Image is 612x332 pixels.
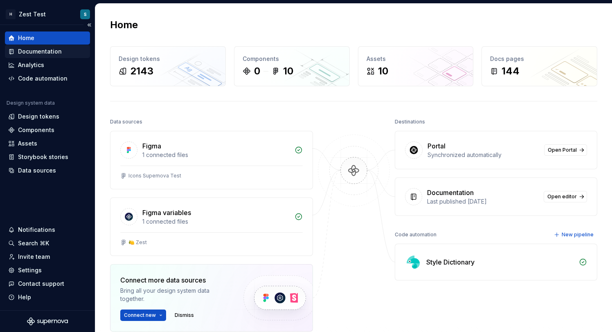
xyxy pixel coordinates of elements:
[395,116,425,128] div: Destinations
[482,46,597,86] a: Docs pages144
[5,72,90,85] a: Code automation
[5,250,90,263] a: Invite team
[120,275,229,285] div: Connect more data sources
[426,257,475,267] div: Style Dictionary
[544,144,587,156] a: Open Portal
[5,110,90,123] a: Design tokens
[142,208,191,218] div: Figma variables
[18,61,44,69] div: Analytics
[490,55,589,63] div: Docs pages
[283,65,293,78] div: 10
[427,188,474,197] div: Documentation
[548,147,577,153] span: Open Portal
[5,237,90,250] button: Search ⌘K
[547,193,577,200] span: Open editor
[5,58,90,72] a: Analytics
[18,153,68,161] div: Storybook stories
[120,287,229,303] div: Bring all your design system data together.
[378,65,388,78] div: 10
[395,229,436,240] div: Code automation
[18,239,49,247] div: Search ⌘K
[110,197,313,256] a: Figma variables1 connected files🍋 Zest
[142,141,161,151] div: Figma
[18,253,50,261] div: Invite team
[83,19,95,31] button: Collapse sidebar
[18,47,62,56] div: Documentation
[110,131,313,189] a: Figma1 connected filesIcons Supernova Test
[130,65,153,78] div: 2143
[142,151,290,159] div: 1 connected files
[110,18,138,31] h2: Home
[5,31,90,45] a: Home
[18,126,54,134] div: Components
[5,291,90,304] button: Help
[551,229,597,240] button: New pipeline
[18,34,34,42] div: Home
[128,173,181,179] div: Icons Supernova Test
[6,9,16,19] div: H
[110,116,142,128] div: Data sources
[18,74,67,83] div: Code automation
[502,65,520,78] div: 144
[5,264,90,277] a: Settings
[427,141,445,151] div: Portal
[124,312,156,319] span: Connect new
[175,312,194,319] span: Dismiss
[27,317,68,325] svg: Supernova Logo
[18,266,42,274] div: Settings
[2,5,93,23] button: HZest TestS
[171,310,198,321] button: Dismiss
[18,139,37,148] div: Assets
[5,164,90,177] a: Data sources
[7,100,55,106] div: Design system data
[234,46,350,86] a: Components010
[142,218,290,226] div: 1 connected files
[19,10,46,18] div: Zest Test
[5,123,90,137] a: Components
[128,239,147,246] div: 🍋 Zest
[110,46,226,86] a: Design tokens2143
[119,55,217,63] div: Design tokens
[18,166,56,175] div: Data sources
[427,197,539,206] div: Last published [DATE]
[5,137,90,150] a: Assets
[5,150,90,164] a: Storybook stories
[367,55,465,63] div: Assets
[18,280,64,288] div: Contact support
[18,293,31,301] div: Help
[120,310,166,321] button: Connect new
[544,191,587,202] a: Open editor
[18,226,55,234] div: Notifications
[562,231,594,238] span: New pipeline
[18,112,59,121] div: Design tokens
[254,65,260,78] div: 0
[5,223,90,236] button: Notifications
[358,46,474,86] a: Assets10
[427,151,540,159] div: Synchronized automatically
[5,277,90,290] button: Contact support
[5,45,90,58] a: Documentation
[243,55,341,63] div: Components
[84,11,87,18] div: S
